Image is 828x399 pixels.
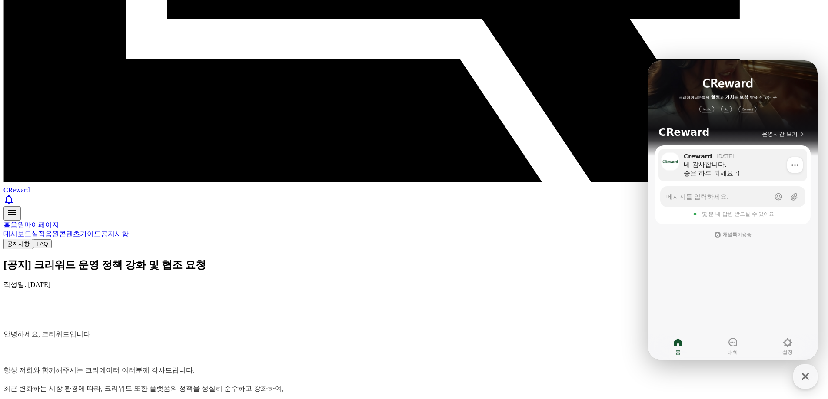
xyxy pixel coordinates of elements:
[3,239,33,249] button: 공지사항
[3,329,825,340] p: 안녕하세요, 크리워드입니다.
[24,221,59,228] a: 마이페이지
[33,240,52,247] a: FAQ
[3,240,33,247] a: 공지사항
[101,230,129,237] a: 공지사항
[3,281,50,288] span: 작성일: [DATE]
[3,230,31,237] a: 대시보드
[31,230,45,237] a: 실적
[45,230,59,237] a: 음원
[10,221,24,228] a: 음원
[3,221,10,228] a: 홈
[3,178,825,194] a: CReward
[3,186,30,194] span: CReward
[80,230,101,237] a: 가이드
[648,60,818,360] iframe: Channel chat
[3,258,825,272] h2: [공지] 크리워드 운영 정책 강화 및 협조 요청
[3,365,825,376] p: 항상 저희와 함께해주시는 크리에이터 여러분께 감사드립니다.
[3,383,825,394] p: 최근 변화하는 시장 환경에 따라, 크리워드 또한 플랫폼의 정책을 성실히 준수하고 강화하여,
[33,239,52,248] button: FAQ
[59,230,80,237] a: 콘텐츠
